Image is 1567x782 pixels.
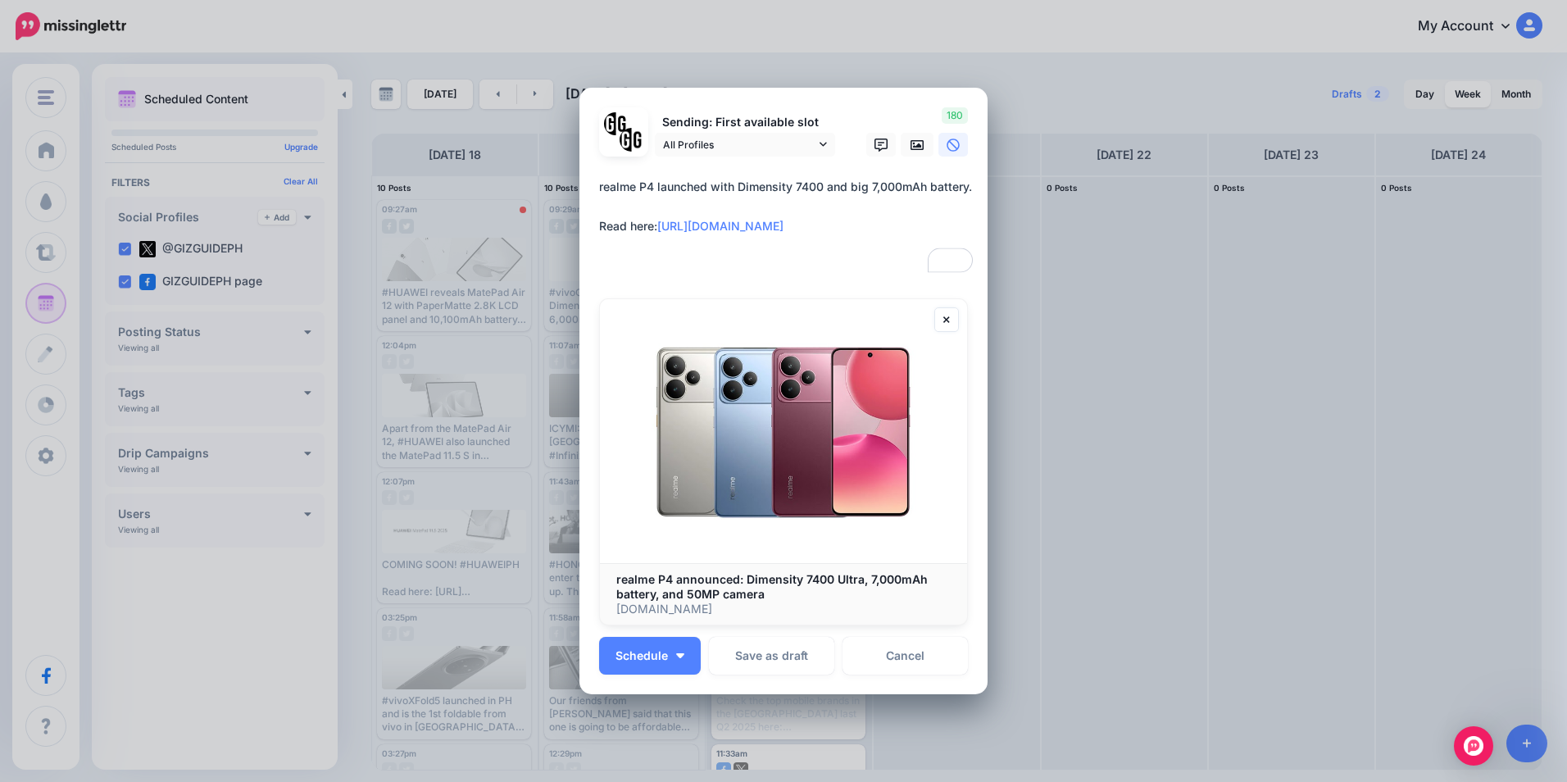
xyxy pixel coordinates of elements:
img: JT5sWCfR-79925.png [620,128,643,152]
img: arrow-down-white.png [676,653,684,658]
p: Sending: First available slot [655,113,835,132]
img: 353459792_649996473822713_4483302954317148903_n-bsa138318.png [604,112,628,136]
b: realme P4 announced: Dimensity 7400 Ultra, 7,000mAh battery, and 50MP camera [616,572,928,601]
button: Schedule [599,637,701,675]
img: realme P4 announced: Dimensity 7400 Ultra, 7,000mAh battery, and 50MP camera [600,299,967,563]
a: All Profiles [655,133,835,157]
span: 180 [942,107,968,124]
span: Schedule [615,650,668,662]
div: realme P4 launched with Dimensity 7400 and big 7,000mAh battery. Read here: [599,177,976,236]
span: All Profiles [663,136,815,153]
button: Save as draft [709,637,834,675]
textarea: To enrich screen reader interactions, please activate Accessibility in Grammarly extension settings [599,177,976,275]
p: [DOMAIN_NAME] [616,602,951,616]
a: Cancel [843,637,968,675]
div: Open Intercom Messenger [1454,726,1493,766]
